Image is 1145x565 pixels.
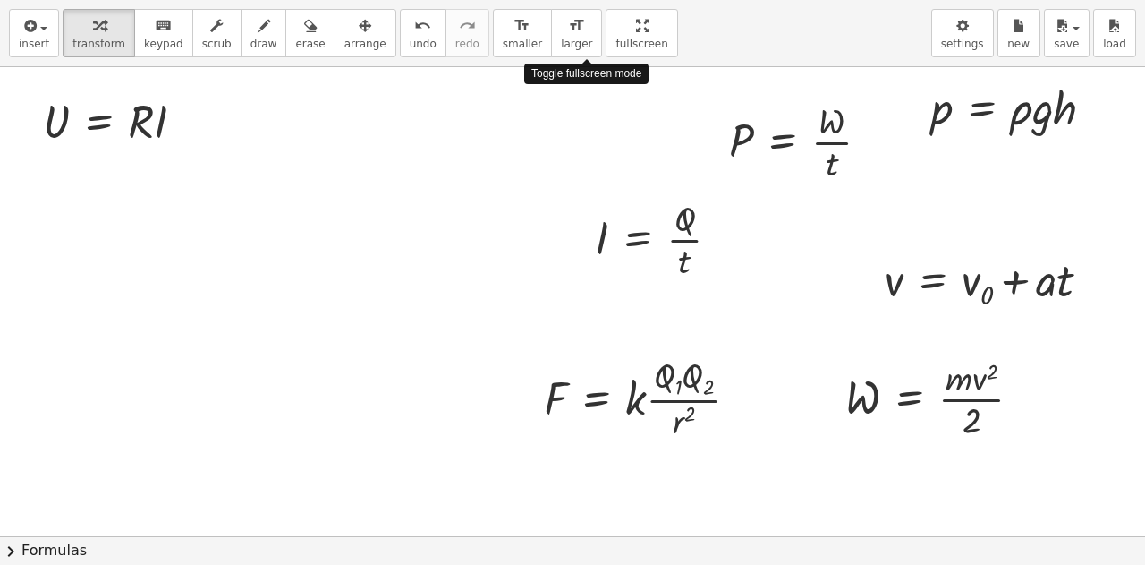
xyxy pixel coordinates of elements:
button: fullscreen [606,9,677,57]
span: undo [410,38,437,50]
button: erase [285,9,335,57]
button: draw [241,9,287,57]
button: arrange [335,9,396,57]
span: fullscreen [615,38,667,50]
button: settings [931,9,994,57]
span: redo [455,38,479,50]
button: insert [9,9,59,57]
i: undo [414,15,431,37]
span: scrub [202,38,232,50]
span: transform [72,38,125,50]
span: load [1103,38,1126,50]
i: format_size [513,15,530,37]
span: settings [941,38,984,50]
span: draw [250,38,277,50]
button: format_sizesmaller [493,9,552,57]
button: load [1093,9,1136,57]
span: keypad [144,38,183,50]
button: undoundo [400,9,446,57]
span: save [1054,38,1079,50]
div: Toggle fullscreen mode [524,64,649,84]
button: format_sizelarger [551,9,602,57]
span: erase [295,38,325,50]
span: new [1007,38,1030,50]
i: redo [459,15,476,37]
i: format_size [568,15,585,37]
button: save [1044,9,1090,57]
i: keyboard [155,15,172,37]
span: larger [561,38,592,50]
span: insert [19,38,49,50]
span: smaller [503,38,542,50]
button: new [997,9,1040,57]
button: redoredo [445,9,489,57]
span: arrange [344,38,386,50]
button: scrub [192,9,242,57]
button: transform [63,9,135,57]
button: keyboardkeypad [134,9,193,57]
